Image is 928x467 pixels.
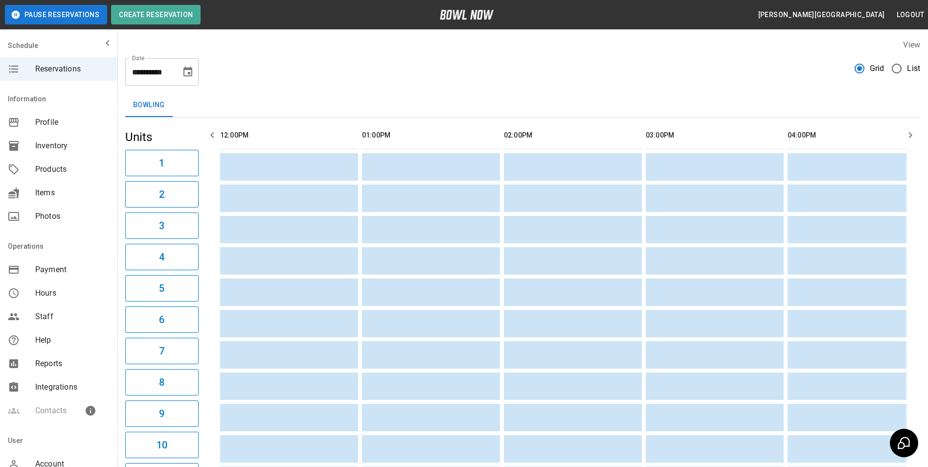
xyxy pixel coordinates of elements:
[35,311,110,323] span: Staff
[125,244,199,270] button: 4
[35,264,110,276] span: Payment
[893,6,928,24] button: Logout
[504,121,642,149] th: 02:00PM
[159,155,164,171] h6: 1
[125,306,199,333] button: 6
[125,93,173,117] button: Bowling
[35,358,110,370] span: Reports
[35,140,110,152] span: Inventory
[870,63,884,74] span: Grid
[125,212,199,239] button: 3
[125,400,199,427] button: 9
[646,121,784,149] th: 03:00PM
[903,40,920,49] label: View
[125,338,199,364] button: 7
[159,249,164,265] h6: 4
[35,187,110,199] span: Items
[157,437,167,453] h6: 10
[125,369,199,396] button: 8
[35,210,110,222] span: Photos
[159,312,164,327] h6: 6
[35,117,110,128] span: Profile
[362,121,500,149] th: 01:00PM
[159,374,164,390] h6: 8
[754,6,889,24] button: [PERSON_NAME][GEOGRAPHIC_DATA]
[159,406,164,421] h6: 9
[35,381,110,393] span: Integrations
[125,275,199,302] button: 5
[125,129,199,145] h5: Units
[220,121,358,149] th: 12:00PM
[159,218,164,233] h6: 3
[159,187,164,202] h6: 2
[125,93,920,117] div: inventory tabs
[125,432,199,458] button: 10
[440,10,494,20] img: logo
[111,5,201,24] button: Create Reservation
[35,163,110,175] span: Products
[5,5,107,24] button: Pause Reservations
[125,150,199,176] button: 1
[907,63,920,74] span: List
[35,334,110,346] span: Help
[159,280,164,296] h6: 5
[159,343,164,359] h6: 7
[178,62,198,82] button: Choose date, selected date is Aug 31, 2025
[35,287,110,299] span: Hours
[35,63,110,75] span: Reservations
[125,181,199,208] button: 2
